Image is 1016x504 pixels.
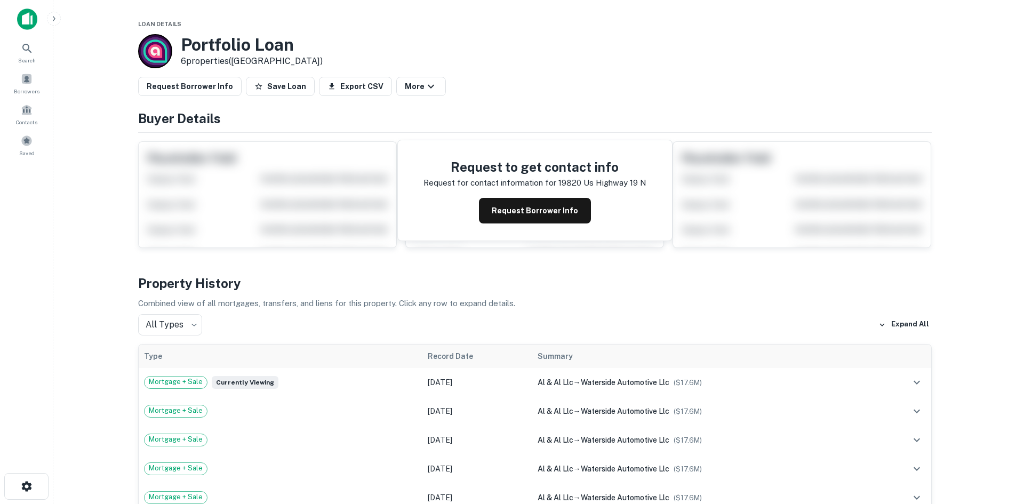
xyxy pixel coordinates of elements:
span: al & al llc [538,378,573,387]
span: al & al llc [538,465,573,473]
span: Contacts [16,118,37,126]
th: Summary [532,345,875,368]
h4: Property History [138,274,932,293]
button: Save Loan [246,77,315,96]
h4: Request to get contact info [423,157,646,177]
span: Currently viewing [212,376,278,389]
div: → [538,377,869,388]
button: Request Borrower Info [138,77,242,96]
td: [DATE] [422,454,532,483]
h3: Portfolio Loan [181,35,323,55]
span: waterside automotive llc [581,493,669,502]
th: Record Date [422,345,532,368]
div: All Types [138,314,202,335]
button: expand row [908,373,926,391]
span: al & al llc [538,407,573,415]
span: Borrowers [14,87,39,95]
td: [DATE] [422,426,532,454]
span: Loan Details [138,21,181,27]
button: Expand All [876,317,932,333]
span: waterside automotive llc [581,436,669,444]
span: al & al llc [538,436,573,444]
span: ($ 17.6M ) [674,407,702,415]
h4: Buyer Details [138,109,932,128]
span: Mortgage + Sale [145,377,207,387]
th: Type [139,345,423,368]
button: Request Borrower Info [479,198,591,223]
a: Borrowers [3,69,50,98]
button: expand row [908,460,926,478]
span: ($ 17.6M ) [674,379,702,387]
a: Search [3,38,50,67]
span: waterside automotive llc [581,465,669,473]
div: → [538,463,869,475]
a: Saved [3,131,50,159]
img: capitalize-icon.png [17,9,37,30]
span: al & al llc [538,493,573,502]
p: 19820 us highway 19 n [558,177,646,189]
iframe: Chat Widget [963,419,1016,470]
span: Mortgage + Sale [145,434,207,445]
span: Search [18,56,36,65]
div: → [538,405,869,417]
button: expand row [908,402,926,420]
td: [DATE] [422,368,532,397]
span: ($ 17.6M ) [674,436,702,444]
span: Mortgage + Sale [145,405,207,416]
span: waterside automotive llc [581,407,669,415]
span: Mortgage + Sale [145,463,207,474]
span: waterside automotive llc [581,378,669,387]
div: → [538,492,869,503]
span: ($ 17.6M ) [674,465,702,473]
td: [DATE] [422,397,532,426]
button: expand row [908,431,926,449]
button: Export CSV [319,77,392,96]
div: → [538,434,869,446]
span: Saved [19,149,35,157]
span: ($ 17.6M ) [674,494,702,502]
a: Contacts [3,100,50,129]
button: More [396,77,446,96]
p: Request for contact information for [423,177,556,189]
span: Mortgage + Sale [145,492,207,502]
p: 6 properties ([GEOGRAPHIC_DATA]) [181,55,323,68]
p: Combined view of all mortgages, transfers, and liens for this property. Click any row to expand d... [138,297,932,310]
